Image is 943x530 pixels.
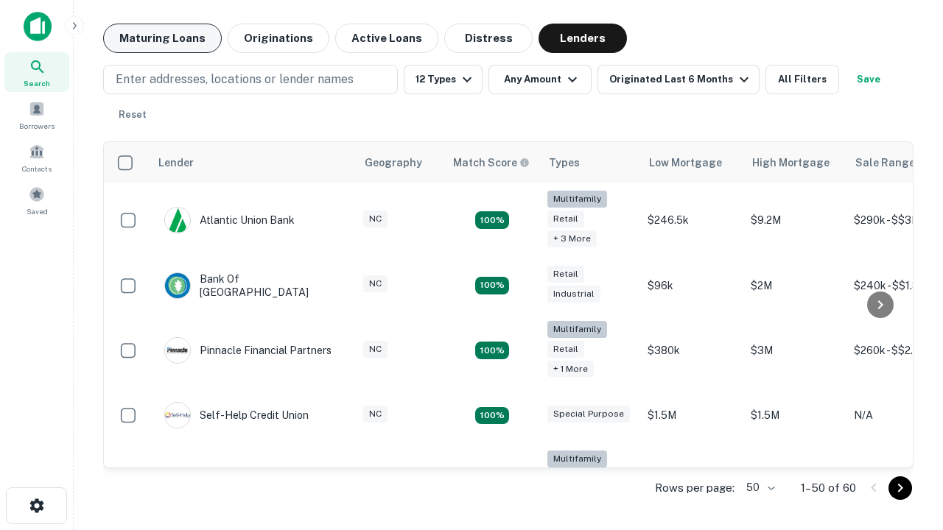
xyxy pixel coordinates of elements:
div: 50 [740,477,777,498]
th: Lender [150,142,356,183]
div: + 1 more [547,361,594,378]
div: Special Purpose [547,406,630,423]
td: $1.5M [640,387,743,443]
div: Retail [547,266,584,283]
th: Capitalize uses an advanced AI algorithm to match your search with the best lender. The match sco... [444,142,540,183]
td: $2M [743,258,846,314]
p: Enter addresses, locations or lender names [116,71,354,88]
div: NC [363,341,388,358]
div: Retail [547,211,584,227]
button: Enter addresses, locations or lender names [103,65,398,94]
h6: Match Score [453,155,527,171]
button: Originations [228,24,329,53]
button: Active Loans [335,24,438,53]
p: 1–50 of 60 [801,479,856,497]
button: Distress [444,24,533,53]
div: NC [363,275,388,292]
img: picture [165,273,190,298]
img: picture [165,403,190,428]
td: $3.2M [743,443,846,517]
td: $9.2M [743,183,846,258]
div: Industrial [547,286,600,303]
div: Types [549,154,580,172]
a: Borrowers [4,95,69,135]
span: Contacts [22,163,52,174]
button: Maturing Loans [103,24,222,53]
div: Matching Properties: 15, hasApolloMatch: undefined [475,277,509,294]
span: Search [24,77,50,89]
img: capitalize-icon.png [24,12,52,41]
div: Matching Properties: 10, hasApolloMatch: undefined [475,211,509,229]
button: Originated Last 6 Months [597,65,760,94]
div: Sale Range [855,154,915,172]
div: The Fidelity Bank [164,467,284,494]
th: Types [540,142,640,183]
td: $246k [640,443,743,517]
button: Lenders [539,24,627,53]
iframe: Chat Widget [869,412,943,483]
button: Any Amount [488,65,592,94]
td: $246.5k [640,183,743,258]
a: Search [4,52,69,92]
div: + 3 more [547,230,597,247]
div: Multifamily [547,321,607,338]
a: Saved [4,180,69,220]
td: $380k [640,314,743,388]
span: Saved [27,205,48,217]
div: Matching Properties: 11, hasApolloMatch: undefined [475,407,509,425]
th: Geography [356,142,444,183]
button: Reset [109,100,156,130]
div: Retail [547,341,584,358]
button: 12 Types [404,65,483,94]
td: $3M [743,314,846,388]
button: All Filters [765,65,839,94]
div: Matching Properties: 17, hasApolloMatch: undefined [475,342,509,359]
th: High Mortgage [743,142,846,183]
div: Pinnacle Financial Partners [164,337,332,364]
div: Self-help Credit Union [164,402,309,428]
div: Capitalize uses an advanced AI algorithm to match your search with the best lender. The match sco... [453,155,530,171]
div: Multifamily [547,191,607,208]
div: Originated Last 6 Months [609,71,753,88]
div: NC [363,406,388,423]
p: Rows per page: [655,479,735,497]
img: picture [165,338,190,363]
img: picture [165,208,190,233]
a: Contacts [4,138,69,177]
div: Low Mortgage [649,154,722,172]
div: Lender [158,154,194,172]
button: Go to next page [888,476,912,500]
td: $96k [640,258,743,314]
th: Low Mortgage [640,142,743,183]
td: $1.5M [743,387,846,443]
button: Save your search to get updates of matches that match your search criteria. [845,65,892,94]
div: High Mortgage [752,154,830,172]
div: NC [363,211,388,227]
div: Bank Of [GEOGRAPHIC_DATA] [164,272,341,299]
div: Multifamily [547,451,607,467]
div: Atlantic Union Bank [164,207,295,233]
div: Geography [365,154,422,172]
span: Borrowers [19,120,55,132]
